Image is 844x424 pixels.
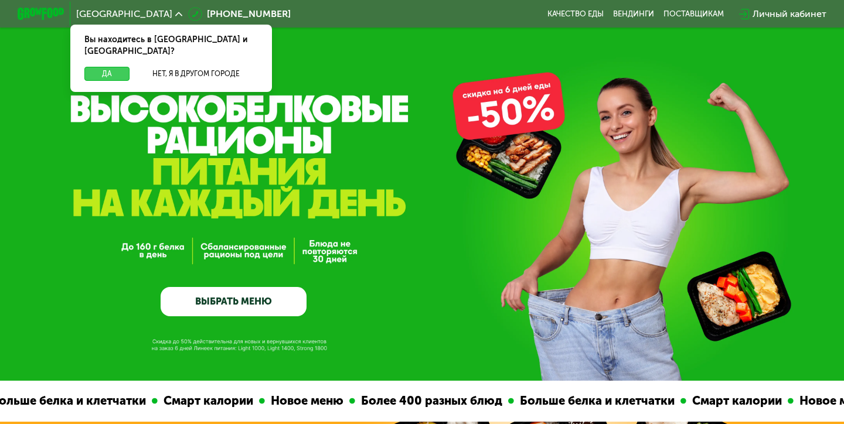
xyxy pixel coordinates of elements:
span: [GEOGRAPHIC_DATA] [76,9,172,19]
div: Смарт калории [158,392,259,410]
div: Больше белка и клетчатки [514,392,680,410]
div: Личный кабинет [753,7,826,21]
div: поставщикам [663,9,724,19]
div: Новое меню [265,392,349,410]
a: ВЫБРАТЬ МЕНЮ [161,287,307,316]
a: [PHONE_NUMBER] [188,7,291,21]
a: Вендинги [613,9,654,19]
a: Качество еды [547,9,604,19]
div: Смарт калории [686,392,788,410]
div: Более 400 разных блюд [355,392,508,410]
button: Нет, я в другом городе [134,67,258,81]
div: Вы находитесь в [GEOGRAPHIC_DATA] и [GEOGRAPHIC_DATA]? [70,25,272,67]
button: Да [84,67,130,81]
